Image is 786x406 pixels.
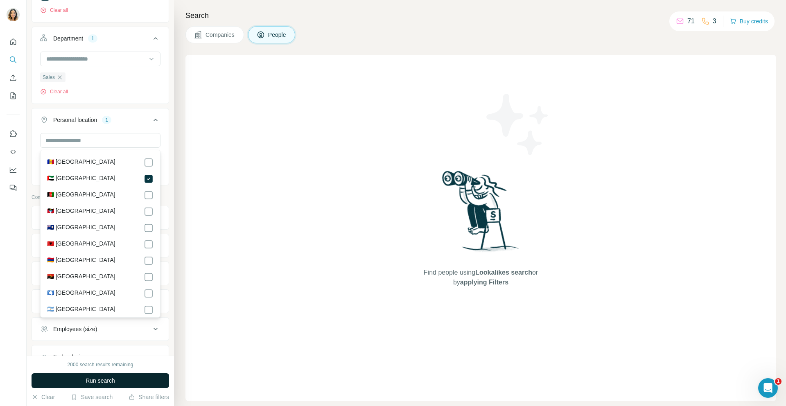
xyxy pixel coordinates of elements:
p: Company information [32,194,169,201]
span: Sales [43,74,55,81]
div: Personal location [53,116,97,124]
button: HQ location [32,264,169,283]
button: Clear all [40,7,68,14]
label: 🇦🇩 [GEOGRAPHIC_DATA] [47,158,115,167]
button: Industry [32,236,169,255]
label: 🇦🇬 [GEOGRAPHIC_DATA] [47,207,115,217]
button: Search [7,52,20,67]
div: Department [53,34,83,43]
button: Clear all [40,88,68,95]
label: 🇦🇲 [GEOGRAPHIC_DATA] [47,256,115,266]
label: 🇦🇴 [GEOGRAPHIC_DATA] [47,272,115,282]
button: Employees (size) [32,319,169,339]
label: 🇦🇫 [GEOGRAPHIC_DATA] [47,190,115,200]
span: Find people using or by [415,268,546,287]
button: Feedback [7,180,20,195]
span: Companies [206,31,235,39]
span: People [268,31,287,39]
button: Dashboard [7,162,20,177]
div: 2000 search results remaining [68,361,133,368]
iframe: Intercom live chat [758,378,778,398]
label: 🇦🇪 [GEOGRAPHIC_DATA] [47,174,115,184]
button: Save search [71,393,113,401]
p: 71 [687,16,695,26]
label: 🇦🇶 [GEOGRAPHIC_DATA] [47,289,115,298]
button: Share filters [129,393,169,401]
img: Surfe Illustration - Woman searching with binoculars [438,169,524,260]
button: Personal location1 [32,110,169,133]
label: 🇦🇱 [GEOGRAPHIC_DATA] [47,239,115,249]
div: Technologies [53,353,87,361]
button: Technologies [32,347,169,367]
button: Enrich CSV [7,70,20,85]
button: Buy credits [730,16,768,27]
div: 1 [88,35,97,42]
button: Annual revenue ($) [32,291,169,311]
button: My lists [7,88,20,103]
div: Employees (size) [53,325,97,333]
img: Avatar [7,8,20,21]
img: Surfe Illustration - Stars [481,88,555,161]
button: Run search [32,373,169,388]
button: Company [32,208,169,228]
span: 1 [775,378,781,385]
button: Quick start [7,34,20,49]
span: applying Filters [460,279,508,286]
span: Lookalikes search [475,269,532,276]
span: Run search [86,377,115,385]
div: 1 [102,116,111,124]
button: Department1 [32,29,169,52]
h4: Search [185,10,776,21]
p: 3 [713,16,716,26]
label: 🇦🇷 [GEOGRAPHIC_DATA] [47,305,115,315]
label: 🇦🇮 [GEOGRAPHIC_DATA] [47,223,115,233]
button: Use Surfe API [7,144,20,159]
button: Use Surfe on LinkedIn [7,126,20,141]
button: Clear [32,393,55,401]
